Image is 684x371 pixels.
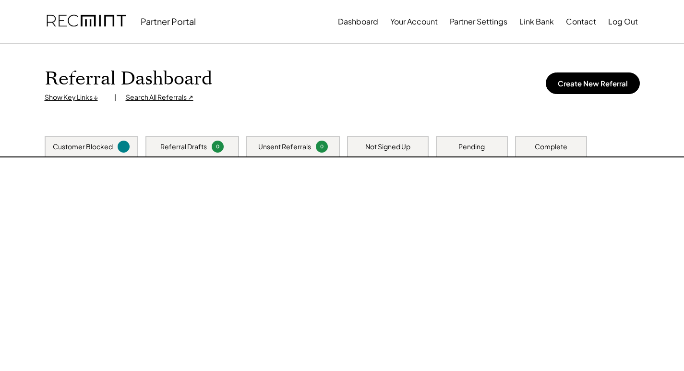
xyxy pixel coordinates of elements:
img: recmint-logotype%403x.png [47,5,126,38]
div: 0 [213,143,222,150]
div: Show Key Links ↓ [45,93,105,102]
div: Complete [535,142,567,152]
div: Not Signed Up [365,142,410,152]
button: Partner Settings [450,12,507,31]
button: Create New Referral [546,72,640,94]
button: Link Bank [519,12,554,31]
div: Unsent Referrals [258,142,311,152]
div: 0 [317,143,326,150]
div: Search All Referrals ↗ [126,93,193,102]
button: Contact [566,12,596,31]
div: Partner Portal [141,16,196,27]
div: Referral Drafts [160,142,207,152]
button: Log Out [608,12,638,31]
div: Customer Blocked [53,142,113,152]
button: Dashboard [338,12,378,31]
h1: Referral Dashboard [45,68,212,90]
div: | [114,93,116,102]
button: Your Account [390,12,438,31]
div: Pending [458,142,485,152]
